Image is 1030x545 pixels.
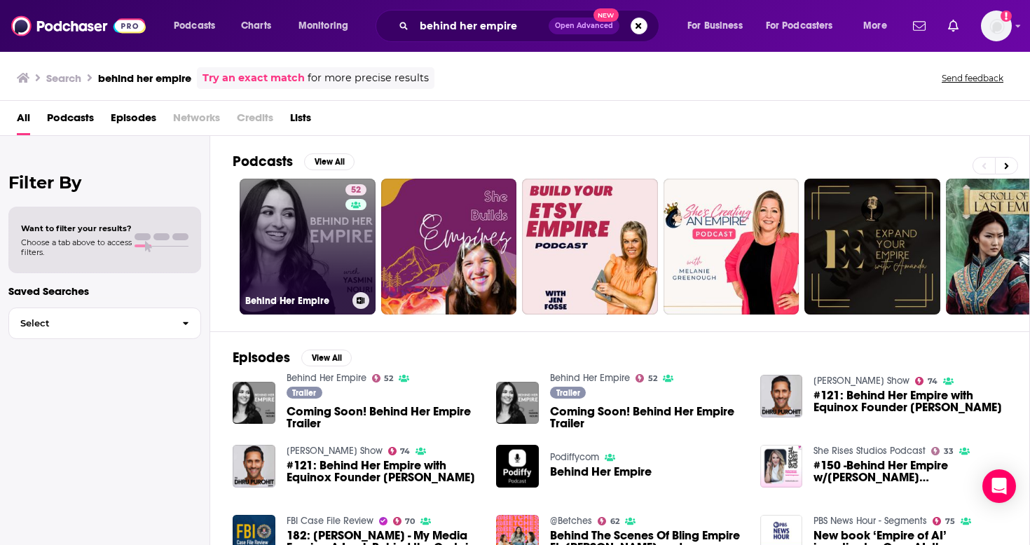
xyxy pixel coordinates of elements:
[981,11,1012,41] span: Logged in as autumncomm
[232,15,280,37] a: Charts
[237,106,273,135] span: Credits
[233,153,355,170] a: PodcastsView All
[290,106,311,135] a: Lists
[372,374,394,382] a: 52
[550,451,599,463] a: Podiffycom
[21,223,132,233] span: Want to filter your results?
[405,518,415,525] span: 70
[233,349,290,366] h2: Episodes
[981,11,1012,41] button: Show profile menu
[496,445,539,488] img: Behind Her Empire
[21,237,132,257] span: Choose a tab above to access filters.
[942,14,964,38] a: Show notifications dropdown
[938,72,1008,84] button: Send feedback
[931,447,954,455] a: 33
[945,518,955,525] span: 75
[813,389,1007,413] span: #121: Behind Her Empire with Equinox Founder [PERSON_NAME]
[907,14,931,38] a: Show notifications dropdown
[400,448,410,455] span: 74
[636,374,657,382] a: 52
[17,106,30,135] a: All
[287,460,480,483] a: #121: Behind Her Empire with Equinox Founder Lavinia Errico
[496,382,539,425] img: Coming Soon! Behind Her Empire Trailer
[687,16,743,36] span: For Business
[287,445,383,457] a: Dhru Purohit Show
[556,389,580,397] span: Trailer
[550,372,630,384] a: Behind Her Empire
[8,172,201,193] h2: Filter By
[1001,11,1012,22] svg: Add a profile image
[766,16,833,36] span: For Podcasters
[549,18,619,34] button: Open AdvancedNew
[550,515,592,527] a: @Betches
[393,517,416,525] a: 70
[384,375,393,382] span: 52
[982,469,1016,503] div: Open Intercom Messenger
[304,153,355,170] button: View All
[287,460,480,483] span: #121: Behind Her Empire with Equinox Founder [PERSON_NAME]
[813,460,1007,483] span: #150 -Behind Her Empire w/[PERSON_NAME] [PERSON_NAME]
[388,447,411,455] a: 74
[863,16,887,36] span: More
[813,515,927,527] a: PBS News Hour - Segments
[233,153,293,170] h2: Podcasts
[287,406,480,429] a: Coming Soon! Behind Her Empire Trailer
[245,295,347,307] h3: Behind Her Empire
[550,406,743,429] a: Coming Soon! Behind Her Empire Trailer
[111,106,156,135] a: Episodes
[389,10,673,42] div: Search podcasts, credits, & more...
[933,517,955,525] a: 75
[593,8,619,22] span: New
[292,389,316,397] span: Trailer
[598,517,619,525] a: 62
[8,308,201,339] button: Select
[550,466,652,478] a: Behind Her Empire
[289,15,366,37] button: open menu
[308,70,429,86] span: for more precise results
[47,106,94,135] a: Podcasts
[233,349,352,366] a: EpisodesView All
[9,319,171,328] span: Select
[813,389,1007,413] a: #121: Behind Her Empire with Equinox Founder Lavinia Errico
[555,22,613,29] span: Open Advanced
[813,375,909,387] a: Dhru Purohit Show
[174,16,215,36] span: Podcasts
[648,375,657,382] span: 52
[813,460,1007,483] a: #150 -Behind Her Empire w/Perla Tamez Casasnovas
[241,16,271,36] span: Charts
[414,15,549,37] input: Search podcasts, credits, & more...
[233,445,275,488] img: #121: Behind Her Empire with Equinox Founder Lavinia Errico
[11,13,146,39] img: Podchaser - Follow, Share and Rate Podcasts
[915,377,938,385] a: 74
[760,445,803,488] img: #150 -Behind Her Empire w/Perla Tamez Casasnovas
[46,71,81,85] h3: Search
[301,350,352,366] button: View All
[944,448,954,455] span: 33
[853,15,905,37] button: open menu
[610,518,619,525] span: 62
[8,284,201,298] p: Saved Searches
[760,375,803,418] img: #121: Behind Her Empire with Equinox Founder Lavinia Errico
[757,15,853,37] button: open menu
[202,70,305,86] a: Try an exact match
[173,106,220,135] span: Networks
[233,382,275,425] img: Coming Soon! Behind Her Empire Trailer
[928,378,938,385] span: 74
[981,11,1012,41] img: User Profile
[678,15,760,37] button: open menu
[98,71,191,85] h3: behind her empire
[164,15,233,37] button: open menu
